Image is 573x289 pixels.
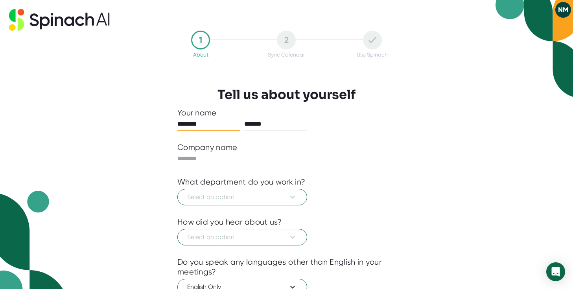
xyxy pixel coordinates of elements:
[546,262,565,281] div: Open Intercom Messenger
[177,229,307,245] button: Select an option
[177,108,396,118] div: Your name
[357,51,388,58] div: Use Spinach
[177,217,282,227] div: How did you hear about us?
[555,2,571,18] button: NM
[187,232,297,242] span: Select an option
[177,177,305,187] div: What department do you work in?
[277,31,296,49] div: 2
[268,51,305,58] div: Sync Calendar
[217,87,356,102] h3: Tell us about yourself
[191,31,210,49] div: 1
[193,51,208,58] div: About
[187,192,297,202] span: Select an option
[177,189,307,205] button: Select an option
[177,257,396,277] div: Do you speak any languages other than English in your meetings?
[177,143,238,152] div: Company name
